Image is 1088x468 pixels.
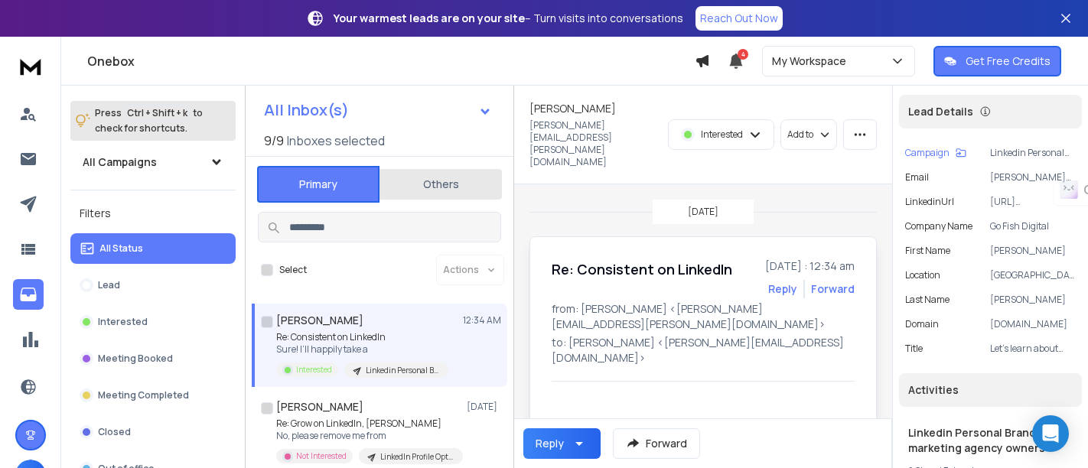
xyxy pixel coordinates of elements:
p: Interested [98,316,148,328]
p: from: [PERSON_NAME] <[PERSON_NAME][EMAIL_ADDRESS][PERSON_NAME][DOMAIN_NAME]> [552,301,855,332]
p: [GEOGRAPHIC_DATA] [US_STATE][GEOGRAPHIC_DATA] [990,269,1076,281]
h1: Re: Consistent on LinkedIn [552,258,732,280]
p: Lead Details [908,104,973,119]
h1: [PERSON_NAME] [276,313,363,328]
h3: Filters [70,203,236,224]
p: Interested [701,128,743,141]
h1: All Campaigns [83,154,157,170]
h3: Inboxes selected [287,132,385,150]
h1: [PERSON_NAME] [529,101,616,116]
p: My Workspace [772,54,852,69]
p: Lead [98,279,120,291]
p: Linkedin Personal Brand - marketing agency owners [990,147,1076,159]
p: title [905,343,923,355]
p: LinkedIn Profile Optimization - COACH - [GEOGRAPHIC_DATA] - 1-10 [380,451,454,463]
h1: All Inbox(s) [264,102,349,118]
button: Meeting Completed [70,380,236,411]
p: Interested [296,364,332,375]
p: Last Name [905,294,950,306]
p: [DOMAIN_NAME] [990,318,1076,330]
button: Meeting Booked [70,343,236,374]
p: First Name [905,245,950,257]
label: Select [279,264,307,276]
span: Ctrl + Shift + k [125,104,190,122]
div: Forward [811,281,855,297]
p: Go Fish Digital [990,220,1076,232]
p: linkedinUrl [905,196,954,208]
p: Not Interested [296,450,347,462]
button: Reply [523,428,601,459]
p: Add to [787,128,813,141]
button: Campaign [905,147,966,159]
p: Reach Out Now [700,11,778,26]
p: Closed [98,426,131,438]
button: Interested [70,307,236,337]
p: Re: Consistent on LinkedIn [276,331,448,343]
a: Reach Out Now [695,6,783,31]
button: Lead [70,270,236,301]
p: domain [905,318,939,330]
p: All Status [99,242,143,255]
p: Press to check for shortcuts. [95,106,203,136]
p: Linkedin Personal Brand - marketing agency owners [366,365,439,376]
p: Email [905,171,929,184]
button: Forward [613,428,700,459]
h1: [PERSON_NAME] [276,399,363,414]
p: [DATE] [688,206,718,218]
h1: Linkedin Personal Brand - marketing agency owners [908,425,1073,456]
p: Re: Grow on LinkedIn, [PERSON_NAME] [276,418,460,430]
p: Meeting Booked [98,353,173,365]
p: Let's learn about social commerce together. [990,343,1076,355]
div: Activities [899,373,1082,407]
p: Get Free Credits [966,54,1051,69]
p: Meeting Completed [98,389,189,401]
p: [PERSON_NAME][EMAIL_ADDRESS][PERSON_NAME][DOMAIN_NAME] [990,171,1076,184]
p: to: [PERSON_NAME] <[PERSON_NAME][EMAIL_ADDRESS][DOMAIN_NAME]> [552,335,855,366]
p: [URL][DOMAIN_NAME] [990,196,1076,208]
button: All Inbox(s) [252,95,504,125]
p: – Turn visits into conversations [334,11,683,26]
div: Open Intercom Messenger [1032,415,1069,452]
button: Closed [70,417,236,447]
img: logo [15,52,46,80]
button: All Status [70,233,236,264]
div: Reply [536,436,564,451]
button: Reply [768,281,797,297]
p: Sure! I’ll happily take a [276,343,448,356]
p: [PERSON_NAME] [990,294,1076,306]
p: [DATE] : 12:34 am [765,258,855,274]
button: All Campaigns [70,147,236,177]
p: [PERSON_NAME][EMAIL_ADDRESS][PERSON_NAME][DOMAIN_NAME] [529,119,659,168]
button: Others [379,167,502,201]
p: Campaign [905,147,950,159]
span: 9 / 9 [264,132,284,150]
span: 4 [738,49,748,60]
p: location [905,269,940,281]
button: Primary [257,166,379,203]
p: No, please remove me from [276,430,460,442]
p: [DATE] [467,401,501,413]
strong: Your warmest leads are on your site [334,11,525,25]
p: 12:34 AM [463,314,501,327]
p: [PERSON_NAME] [990,245,1076,257]
button: Get Free Credits [933,46,1061,76]
h1: Onebox [87,52,695,70]
p: Company Name [905,220,972,232]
